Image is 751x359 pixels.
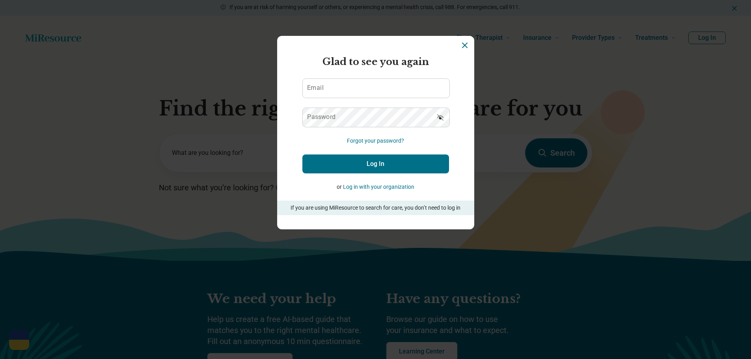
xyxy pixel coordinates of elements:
[432,108,449,126] button: Show password
[307,114,335,120] label: Password
[277,36,474,229] section: Login Dialog
[343,183,414,191] button: Log in with your organization
[460,41,470,50] button: Dismiss
[307,85,324,91] label: Email
[302,55,449,69] h2: Glad to see you again
[302,183,449,191] p: or
[347,137,404,145] button: Forgot your password?
[288,204,463,212] p: If you are using MiResource to search for care, you don’t need to log in
[302,154,449,173] button: Log In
